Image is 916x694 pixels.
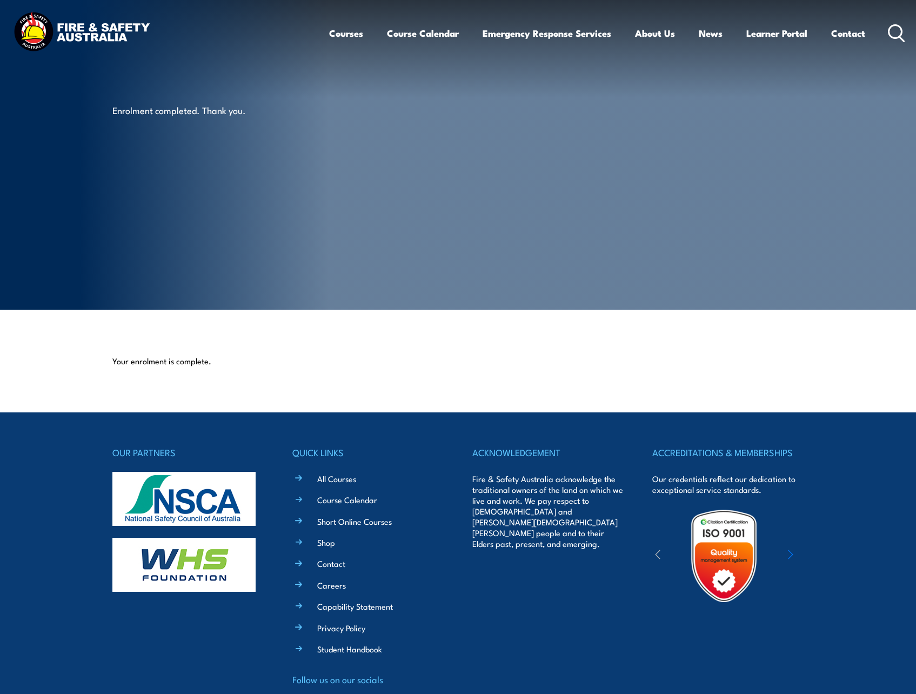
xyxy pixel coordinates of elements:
a: Course Calendar [317,494,377,505]
h4: OUR PARTNERS [112,445,264,460]
a: Careers [317,579,346,591]
a: All Courses [317,473,356,484]
a: Short Online Courses [317,516,392,527]
p: Enrolment completed. Thank you. [112,104,310,116]
a: About Us [635,19,675,48]
img: whs-logo-footer [112,538,256,592]
img: ewpa-logo [772,537,866,575]
h4: Follow us on our socials [292,672,444,687]
img: nsca-logo-footer [112,472,256,526]
h4: QUICK LINKS [292,445,444,460]
a: Capability Statement [317,600,393,612]
a: Privacy Policy [317,622,365,633]
a: News [699,19,723,48]
p: Fire & Safety Australia acknowledge the traditional owners of the land on which we live and work.... [472,473,624,549]
h4: ACCREDITATIONS & MEMBERSHIPS [652,445,804,460]
a: Student Handbook [317,643,382,655]
a: Learner Portal [746,19,807,48]
a: Course Calendar [387,19,459,48]
a: Contact [317,558,345,569]
img: Untitled design (19) [677,509,771,603]
p: Your enrolment is complete. [112,356,804,366]
a: Courses [329,19,363,48]
a: Emergency Response Services [483,19,611,48]
h4: ACKNOWLEDGEMENT [472,445,624,460]
a: Shop [317,537,335,548]
p: Our credentials reflect our dedication to exceptional service standards. [652,473,804,495]
a: Contact [831,19,865,48]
